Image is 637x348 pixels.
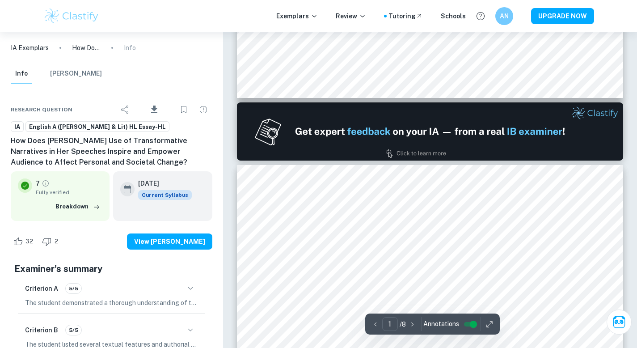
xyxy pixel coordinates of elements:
h6: Criterion B [25,325,58,335]
h6: AN [499,11,509,21]
span: English A ([PERSON_NAME] & Lit) HL Essay-HL [26,123,169,132]
span: Fully verified [36,188,102,196]
a: English A ([PERSON_NAME] & Lit) HL Essay-HL [25,121,169,132]
button: UPGRADE NOW [531,8,594,24]
div: Bookmark [175,101,193,119]
a: Grade fully verified [42,179,50,187]
span: Research question [11,106,72,114]
a: Tutoring [388,11,423,21]
div: Dislike [40,234,63,249]
img: Ad [237,102,623,161]
button: Ask Clai [607,310,632,335]
p: / 8 [400,319,406,329]
a: Schools [441,11,466,21]
span: Current Syllabus [138,190,192,200]
button: Info [11,64,32,84]
button: AN [495,7,513,25]
img: Clastify logo [43,7,100,25]
div: Download [136,98,173,121]
a: IA Exemplars [11,43,49,53]
h6: Criterion A [25,284,58,293]
h6: [DATE] [138,178,185,188]
h5: Examiner's summary [14,262,209,276]
span: 5/5 [66,284,81,293]
span: 5/5 [66,326,81,334]
p: How Does [PERSON_NAME] Use of Transformative Narratives in Her Speeches Inspire and Empower Audie... [72,43,101,53]
button: View [PERSON_NAME] [127,233,212,250]
h6: How Does [PERSON_NAME] Use of Transformative Narratives in Her Speeches Inspire and Empower Audie... [11,136,212,168]
span: 2 [50,237,63,246]
p: 7 [36,178,40,188]
p: Exemplars [276,11,318,21]
button: Breakdown [53,200,102,213]
a: IA [11,121,24,132]
div: Like [11,234,38,249]
button: [PERSON_NAME] [50,64,102,84]
div: Report issue [194,101,212,119]
p: Info [124,43,136,53]
p: The student demonstrated a thorough understanding of the literal meaning of the text, effectively... [25,298,198,308]
span: Annotations [423,319,459,329]
button: Help and Feedback [473,8,488,24]
p: Review [336,11,366,21]
div: Share [116,101,134,119]
span: IA [11,123,23,132]
div: This exemplar is based on the current syllabus. Feel free to refer to it for inspiration/ideas wh... [138,190,192,200]
span: 32 [21,237,38,246]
